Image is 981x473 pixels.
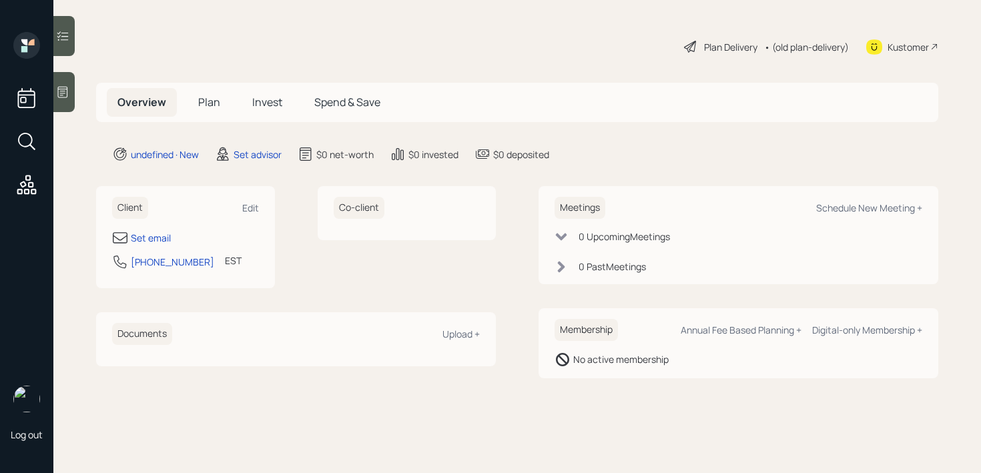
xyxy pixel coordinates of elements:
div: undefined · New [131,147,199,161]
div: Edit [242,201,259,214]
h6: Co-client [334,197,384,219]
div: Set advisor [234,147,282,161]
div: Kustomer [888,40,929,54]
div: [PHONE_NUMBER] [131,255,214,269]
div: • (old plan-delivery) [764,40,849,54]
div: Set email [131,231,171,245]
div: $0 invested [408,147,458,161]
h6: Documents [112,323,172,345]
div: $0 net-worth [316,147,374,161]
div: Log out [11,428,43,441]
h6: Client [112,197,148,219]
div: Annual Fee Based Planning + [681,324,801,336]
span: Overview [117,95,166,109]
h6: Meetings [555,197,605,219]
div: Schedule New Meeting + [816,201,922,214]
span: Plan [198,95,220,109]
div: EST [225,254,242,268]
div: Plan Delivery [704,40,757,54]
div: No active membership [573,352,669,366]
div: $0 deposited [493,147,549,161]
div: Upload + [442,328,480,340]
img: retirable_logo.png [13,386,40,412]
div: Digital-only Membership + [812,324,922,336]
span: Spend & Save [314,95,380,109]
div: 0 Past Meeting s [579,260,646,274]
div: 0 Upcoming Meeting s [579,229,670,244]
h6: Membership [555,319,618,341]
span: Invest [252,95,282,109]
